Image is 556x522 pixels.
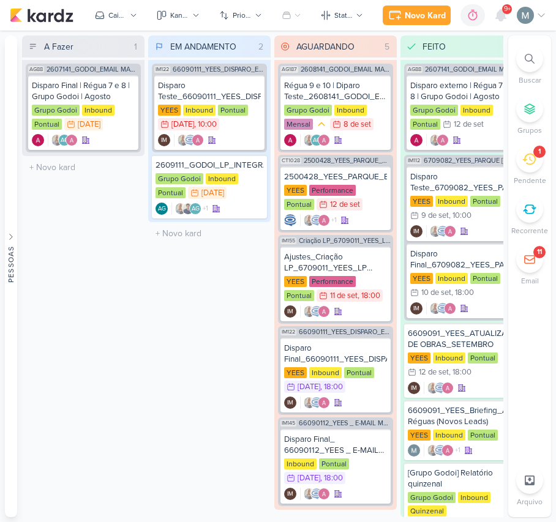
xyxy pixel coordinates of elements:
span: Criação LP_6709011_YEES_LP MEETING_PARQUE BUENA VISTA [299,237,391,244]
div: Grupo Godoi [156,173,203,184]
div: Prioridade Média [315,118,328,130]
div: Colaboradores: Iara Santos, Alessandra Gomes [426,134,449,146]
div: Inbound [206,173,238,184]
p: Buscar [519,75,541,86]
img: Alessandra Gomes [66,134,78,146]
button: Pessoas [5,35,17,517]
input: + Novo kard [24,158,142,176]
p: AG [158,206,166,212]
div: 12 de set [419,368,449,376]
div: 6609091_YEES_ATUALIZAR_EVOLUÇÃO DE OBRAS_SETEMBRO [408,328,516,350]
div: Inbound [309,367,342,378]
div: Criador(a): Isabella Machado Guimarães [408,382,420,394]
div: Pontual [468,430,498,441]
img: Mariana Amorim [408,444,420,457]
span: 66090111_YEES_DISPARO_EMAIL_IPA [173,66,265,73]
div: Inbound [433,352,465,364]
div: Pessoas [6,245,17,282]
div: Pontual [470,196,500,207]
div: Colaboradores: Iara Santos, Aline Gimenez Graciano, Alessandra Gomes [300,134,330,146]
img: Caroline Traven De Andrade [184,134,197,146]
img: Alessandra Gomes [444,225,456,237]
span: 66090111_YEES_DISPARO_EMAIL_IPA [299,329,391,335]
div: , 10:00 [449,212,471,220]
img: Alessandra Gomes [410,134,423,146]
div: Pontual [468,352,498,364]
p: AG [61,138,69,144]
div: Inbound [435,273,468,284]
span: AG88 [28,66,44,73]
div: Criador(a): Isabella Machado Guimarães [284,397,296,409]
span: +1 [201,204,208,214]
div: YEES [284,367,307,378]
div: Colaboradores: Iara Santos, Levy Pessoa, Aline Gimenez Graciano, Alessandra Gomes [171,203,208,215]
span: IM145 [280,420,296,427]
img: Iara Santos [175,203,187,215]
div: Colaboradores: Iara Santos, Caroline Traven De Andrade, Alessandra Gomes [426,225,456,237]
div: [DATE] [298,383,320,391]
div: Pontual [284,290,314,301]
img: Iara Santos [427,444,439,457]
p: AG [192,206,200,212]
div: 11 [537,247,542,257]
div: , 18:00 [358,292,380,300]
img: Alessandra Gomes [437,134,449,146]
div: Pontual [319,458,349,469]
img: Alessandra Gomes [318,305,330,318]
div: [DATE] [201,189,224,197]
div: Criador(a): Isabella Machado Guimarães [284,488,296,500]
div: Isabella Machado Guimarães [410,225,423,237]
img: Iara Santos [429,225,441,237]
div: Grupo Godoi [408,492,456,503]
img: Iara Santos [177,134,189,146]
img: Caroline Traven De Andrade [437,302,449,315]
div: YEES [408,352,430,364]
div: Criador(a): Aline Gimenez Graciano [156,203,168,215]
div: 10 de set [421,289,451,297]
div: [DATE] [298,474,320,482]
div: Colaboradores: Iara Santos, Caroline Traven De Andrade, Alessandra Gomes [174,134,204,146]
div: Isabella Machado Guimarães [284,397,296,409]
div: Inbound [82,105,115,116]
div: Colaboradores: Iara Santos, Caroline Traven De Andrade, Alessandra Gomes [426,302,456,315]
li: Ctrl + F [508,45,551,86]
img: Iara Santos [427,382,439,394]
img: Caroline Traven De Andrade [434,444,446,457]
img: Caroline Traven De Andrade [310,214,323,226]
img: Iara Santos [303,305,315,318]
span: IM155 [280,237,296,244]
span: +1 [454,446,460,455]
div: Pontual [344,367,374,378]
img: Iara Santos [303,134,315,146]
div: Grupo Godoi [284,105,332,116]
span: AG88 [407,66,423,73]
div: 12 de set [454,121,484,129]
p: IM [287,400,293,406]
div: Quinzenal [408,505,446,516]
div: Disparo Final_ 66090112_YEES _ E-MAIL MKT _ JJR BUENA VISTA _ COMIDA DA BOTECO [284,434,387,456]
img: Iara Santos [303,397,315,409]
p: IM [161,138,167,144]
img: Iara Santos [303,488,315,500]
div: Pontual [470,273,500,284]
p: Grupos [517,125,542,136]
div: Colaboradores: Iara Santos, Caroline Traven De Andrade, Alessandra Gomes [424,382,454,394]
div: Inbound [334,105,367,116]
img: Iara Santos [303,214,315,226]
div: Criador(a): Isabella Machado Guimarães [410,225,423,237]
div: Inbound [183,105,216,116]
div: Colaboradores: Iara Santos, Caroline Traven De Andrade, Alessandra Gomes, Isabella Machado Guimarães [300,214,337,226]
div: YEES [410,273,433,284]
div: , 18:00 [320,383,343,391]
div: , 18:00 [320,474,343,482]
div: Aline Gimenez Graciano [310,134,323,146]
div: 8 de set [344,121,371,129]
span: 2607141_GODOI_EMAIL MARKETING_AGOSTO [425,66,517,73]
p: IM [411,386,417,392]
span: AG187 [280,66,298,73]
div: Colaboradores: Iara Santos, Caroline Traven De Andrade, Alessandra Gomes, Isabella Machado Guimarães [424,444,460,457]
div: Criador(a): Alessandra Gomes [284,134,296,146]
span: IM112 [407,157,421,164]
div: Aline Gimenez Graciano [189,203,201,215]
span: 6709082_YEES_PARQUE BUENA VISTA_DISPARO [424,157,517,164]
